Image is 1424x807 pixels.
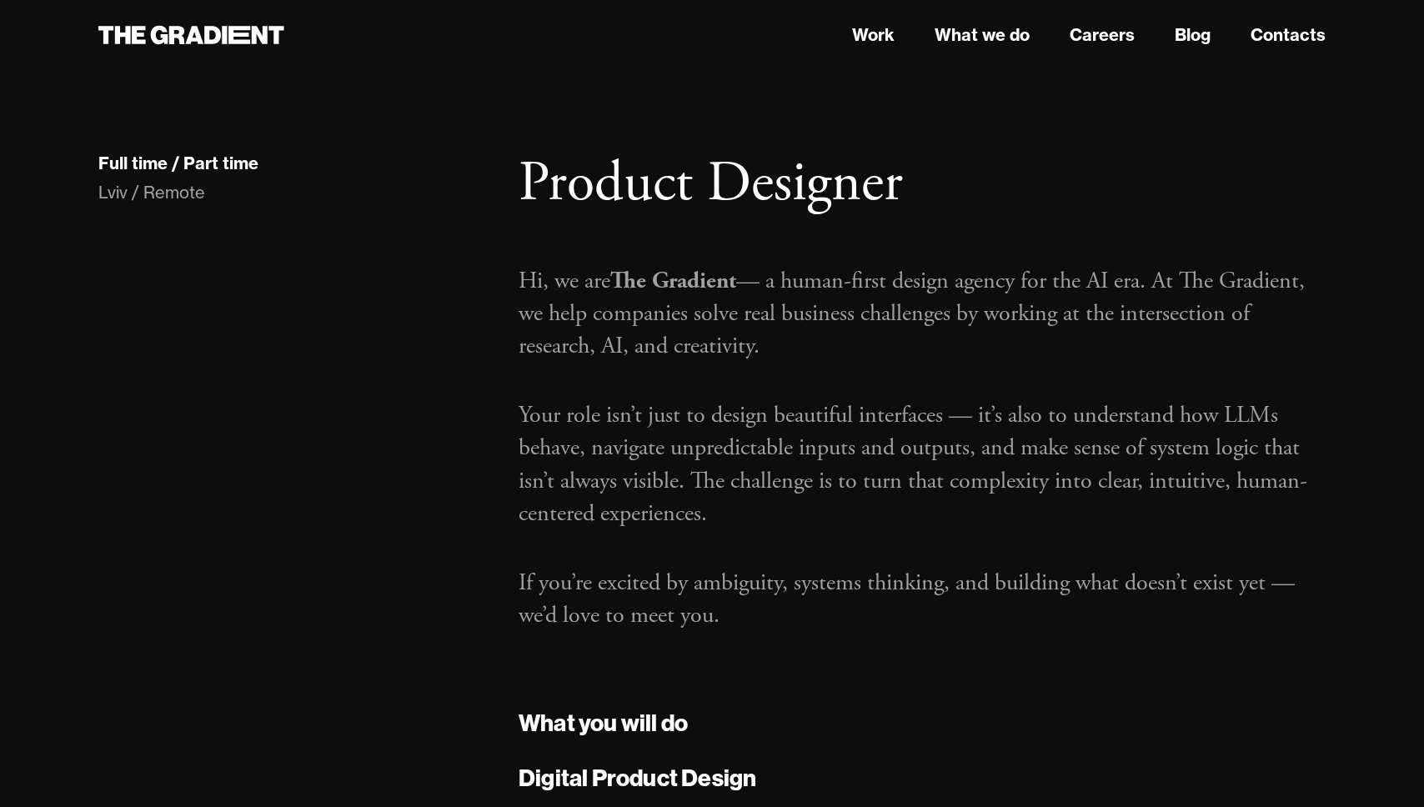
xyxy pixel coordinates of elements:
p: Your role isn’t just to design beautiful interfaces — it’s also to understand how LLMs behave, na... [519,399,1326,530]
strong: What you will do [519,708,688,737]
div: Full time / Part time [98,153,258,174]
a: Contacts [1251,23,1326,48]
a: What we do [935,23,1030,48]
p: Hi, we are — a human-first design agency for the AI era. At The Gradient, we help companies solve... [519,265,1326,363]
a: Work [852,23,895,48]
div: Lviv / Remote [98,181,485,204]
p: If you’re excited by ambiguity, systems thinking, and building what doesn’t exist yet — we’d love... [519,567,1326,632]
h1: Product Designer [519,150,1326,218]
strong: The Gradient [610,266,736,296]
a: Careers [1070,23,1135,48]
a: Blog [1175,23,1211,48]
strong: Digital Product Design [519,763,756,792]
